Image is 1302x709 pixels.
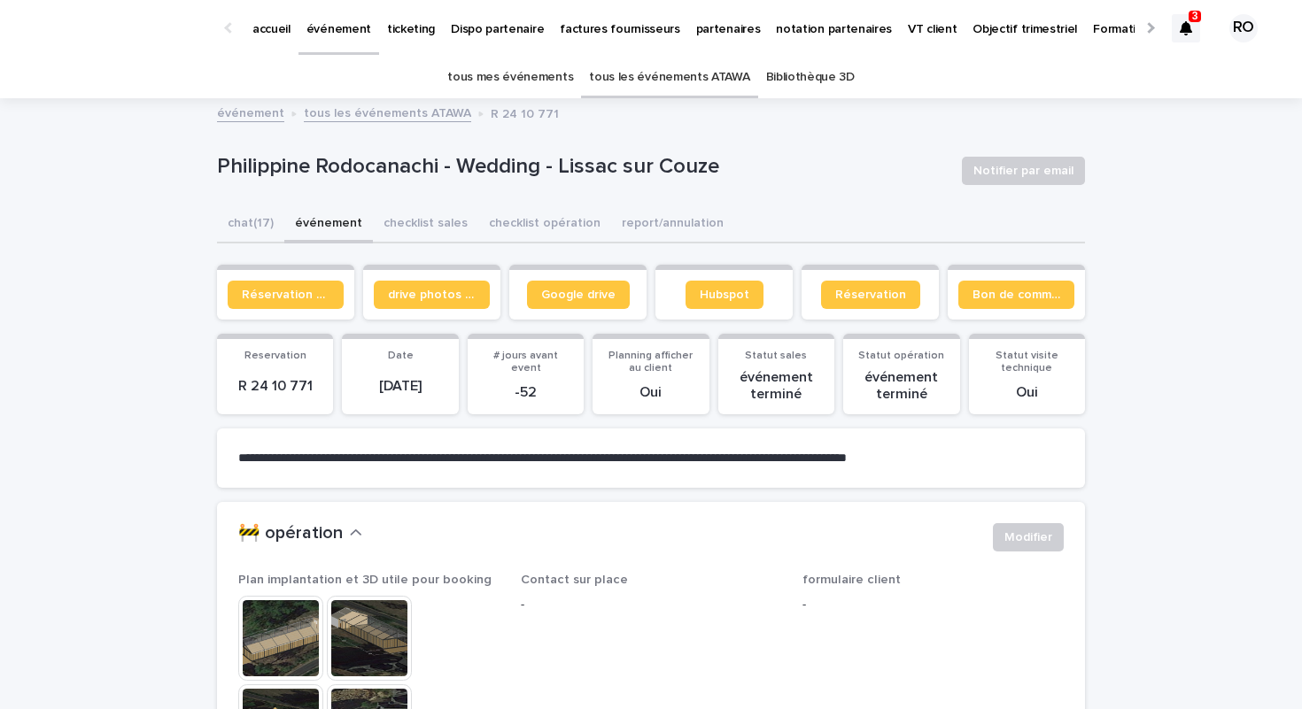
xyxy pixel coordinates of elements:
[228,281,344,309] a: Réservation client
[353,378,447,395] p: [DATE]
[589,57,749,98] a: tous les événements ATAWA
[521,596,782,614] p: -
[238,523,362,544] button: 🚧 opération
[700,289,749,301] span: Hubspot
[745,351,807,361] span: Statut sales
[973,289,1060,301] span: Bon de commande
[217,154,948,180] p: Philippine Rodocanachi - Wedding - Lissac sur Couze
[1229,14,1258,42] div: RO
[388,289,476,301] span: drive photos coordinateur
[244,351,306,361] span: Reservation
[1192,10,1198,22] p: 3
[611,206,734,243] button: report/annulation
[217,102,284,122] a: événement
[217,206,284,243] button: chat (17)
[374,281,490,309] a: drive photos coordinateur
[1004,528,1052,546] span: Modifier
[304,102,471,122] a: tous les événements ATAWA
[608,351,693,374] span: Planning afficher au client
[478,384,573,401] p: -52
[973,162,1073,180] span: Notifier par email
[447,57,573,98] a: tous mes événements
[835,289,906,301] span: Réservation
[958,281,1074,309] a: Bon de commande
[766,57,855,98] a: Bibliothèque 3D
[821,281,920,309] a: Réservation
[993,523,1064,551] button: Modifier
[858,351,944,361] span: Statut opération
[478,206,611,243] button: checklist opération
[521,574,628,586] span: Contact sur place
[686,281,763,309] a: Hubspot
[980,384,1074,401] p: Oui
[491,103,559,122] p: R 24 10 771
[228,378,322,395] p: R 24 10 771
[242,289,329,301] span: Réservation client
[802,574,901,586] span: formulaire client
[238,574,492,586] span: Plan implantation et 3D utile pour booking
[802,596,1064,614] p: -
[373,206,478,243] button: checklist sales
[1172,14,1200,42] div: 3
[527,281,630,309] a: Google drive
[493,351,558,374] span: # jours avant event
[996,351,1058,374] span: Statut visite technique
[603,384,698,401] p: Oui
[35,11,207,46] img: Ls34BcGeRexTGTNfXpUC
[284,206,373,243] button: événement
[388,351,414,361] span: Date
[962,157,1085,185] button: Notifier par email
[854,369,949,403] p: événement terminé
[541,289,616,301] span: Google drive
[238,523,343,544] h2: 🚧 opération
[729,369,824,403] p: événement terminé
